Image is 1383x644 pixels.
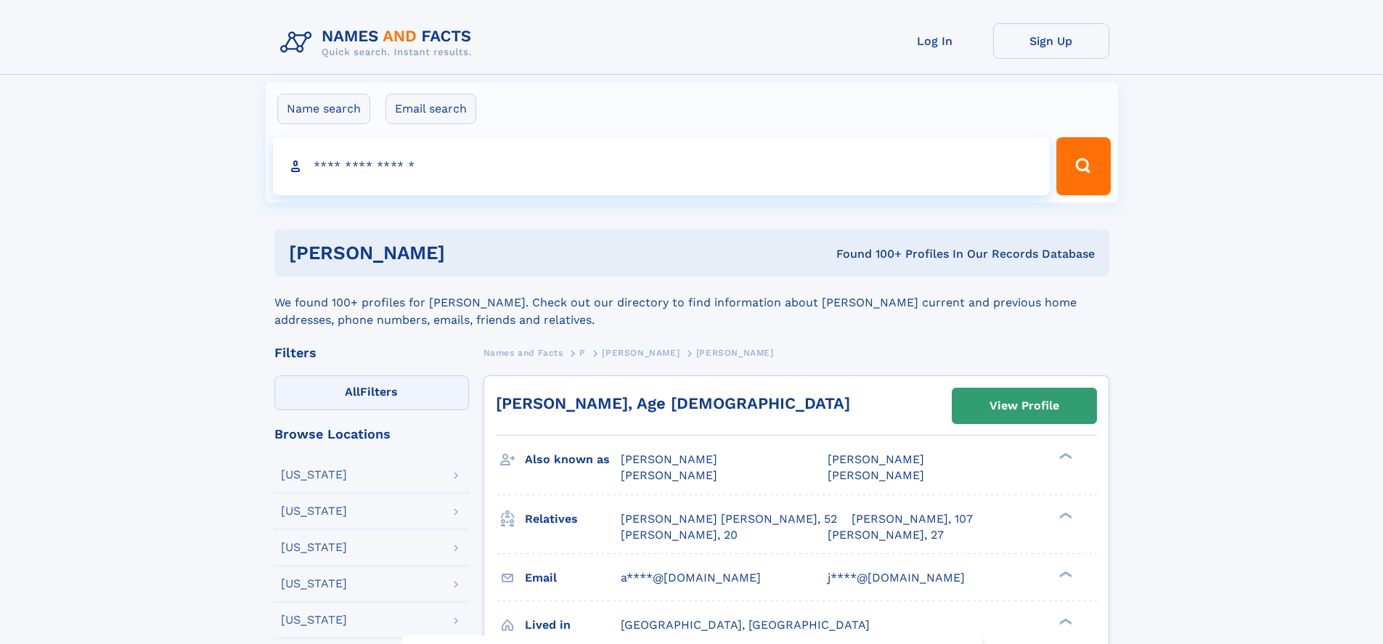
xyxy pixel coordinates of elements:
[828,527,944,543] a: [PERSON_NAME], 27
[281,469,347,481] div: [US_STATE]
[993,23,1109,59] a: Sign Up
[281,614,347,626] div: [US_STATE]
[696,348,774,358] span: [PERSON_NAME]
[274,375,469,410] label: Filters
[990,389,1059,423] div: View Profile
[621,452,717,466] span: [PERSON_NAME]
[1056,616,1073,626] div: ❯
[274,277,1109,329] div: We found 100+ profiles for [PERSON_NAME]. Check out our directory to find information about [PERS...
[525,566,621,590] h3: Email
[1056,137,1110,195] button: Search Button
[525,507,621,531] h3: Relatives
[277,94,370,124] label: Name search
[385,94,476,124] label: Email search
[621,527,738,543] a: [PERSON_NAME], 20
[484,343,563,362] a: Names and Facts
[525,613,621,637] h3: Lived in
[828,452,924,466] span: [PERSON_NAME]
[1056,510,1073,520] div: ❯
[602,343,680,362] a: [PERSON_NAME]
[952,388,1096,423] a: View Profile
[621,618,870,632] span: [GEOGRAPHIC_DATA], [GEOGRAPHIC_DATA]
[828,468,924,482] span: [PERSON_NAME]
[621,511,837,527] a: [PERSON_NAME] [PERSON_NAME], 52
[274,428,469,441] div: Browse Locations
[579,343,586,362] a: P
[273,137,1050,195] input: search input
[579,348,586,358] span: P
[621,468,717,482] span: [PERSON_NAME]
[852,511,973,527] a: [PERSON_NAME], 107
[1056,452,1073,461] div: ❯
[496,394,850,412] a: [PERSON_NAME], Age [DEMOGRAPHIC_DATA]
[345,385,360,399] span: All
[281,505,347,517] div: [US_STATE]
[602,348,680,358] span: [PERSON_NAME]
[281,542,347,553] div: [US_STATE]
[640,246,1095,262] div: Found 100+ Profiles In Our Records Database
[289,244,641,262] h1: [PERSON_NAME]
[274,23,484,62] img: Logo Names and Facts
[1056,569,1073,579] div: ❯
[877,23,993,59] a: Log In
[525,447,621,472] h3: Also known as
[281,578,347,590] div: [US_STATE]
[274,346,469,359] div: Filters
